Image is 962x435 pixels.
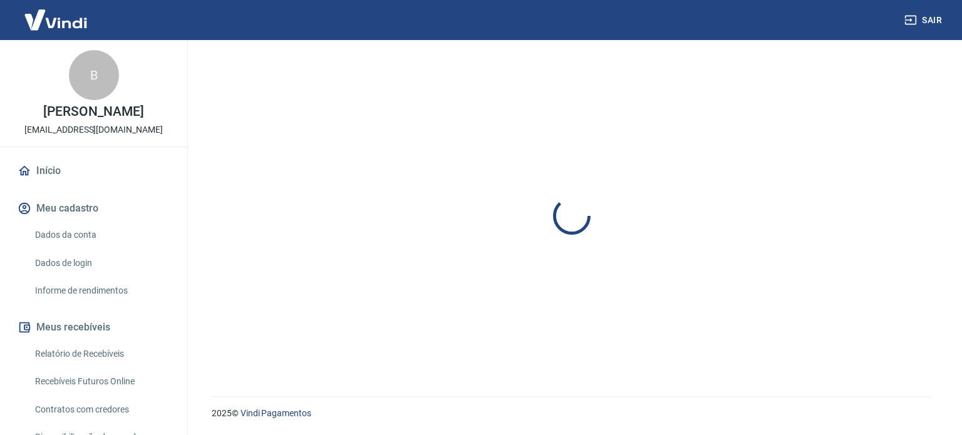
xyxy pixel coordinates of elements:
p: 2025 © [212,407,932,420]
a: Vindi Pagamentos [240,408,311,418]
a: Dados da conta [30,222,172,248]
div: B [69,50,119,100]
img: Vindi [15,1,96,39]
button: Sair [902,9,947,32]
button: Meu cadastro [15,195,172,222]
button: Meus recebíveis [15,314,172,341]
a: Início [15,157,172,185]
a: Relatório de Recebíveis [30,341,172,367]
a: Dados de login [30,250,172,276]
a: Informe de rendimentos [30,278,172,304]
a: Contratos com credores [30,397,172,422]
a: Recebíveis Futuros Online [30,369,172,394]
p: [EMAIL_ADDRESS][DOMAIN_NAME] [24,123,163,136]
p: [PERSON_NAME] [43,105,143,118]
